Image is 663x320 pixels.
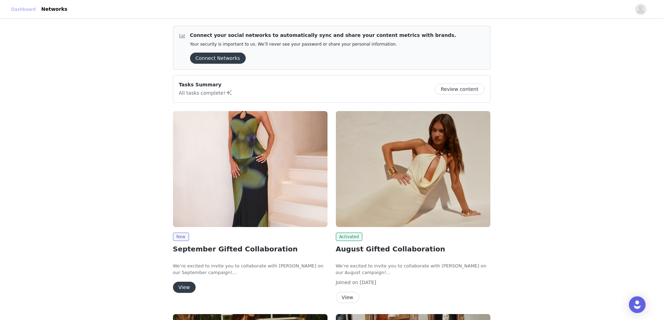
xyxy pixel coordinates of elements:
p: We’re excited to invite you to collaborate with [PERSON_NAME] on our September campaign! [173,263,327,276]
a: View [336,295,359,300]
a: View [173,285,196,290]
p: Connect your social networks to automatically sync and share your content metrics with brands. [190,32,456,39]
button: Review content [435,84,484,95]
span: New [173,233,189,241]
button: Connect Networks [190,53,246,64]
div: Open Intercom Messenger [629,296,646,313]
p: Your security is important to us. We’ll never see your password or share your personal information. [190,42,456,47]
button: View [173,282,196,293]
a: Networks [37,1,72,17]
span: [DATE] [360,280,376,285]
img: Peppermayo AUS [336,111,490,227]
a: Dashboard [11,6,36,13]
p: Tasks Summary [179,81,232,88]
h2: August Gifted Collaboration [336,244,490,254]
button: View [336,292,359,303]
h2: September Gifted Collaboration [173,244,327,254]
div: avatar [637,4,644,15]
p: We’re excited to invite you to collaborate with [PERSON_NAME] on our August campaign! [336,263,490,276]
p: All tasks complete! [179,88,232,97]
img: Peppermayo AUS [173,111,327,227]
span: Activated [336,233,363,241]
span: Joined on [336,280,358,285]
